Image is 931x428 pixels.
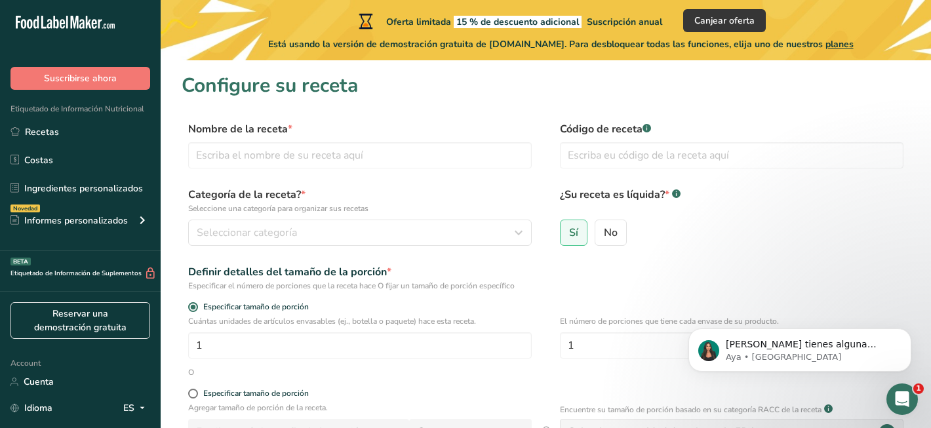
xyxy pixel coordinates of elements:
[188,187,532,214] label: Categoría de la receta?
[356,13,662,29] div: Oferta limitada
[560,315,903,327] p: El número de porciones que tiene cada envase de su producto.
[188,203,532,214] p: Seleccione una categoría para organizar sus recetas
[188,280,532,292] div: Especificar el número de porciones que la receta hace O fijar un tamaño de porción específico
[10,204,40,212] div: Novedad
[604,226,618,239] span: No
[188,315,532,327] p: Cuántas unidades de artículos envasables (ej., botella o paquete) hace esta receta.
[569,226,578,239] span: Sí
[188,402,532,414] p: Agregar tamaño de porción de la receta.
[182,71,910,100] h1: Configure su receta
[188,220,532,246] button: Seleccionar categoría
[587,16,662,28] span: Suscripción anual
[560,187,903,214] label: ¿Su receta es líquida?
[10,258,31,265] div: BETA
[683,9,766,32] button: Canjear oferta
[198,302,309,312] span: Especificar tamaño de porción
[560,404,822,416] p: Encuentre su tamaño de porción basado en su categoría RACC de la receta
[694,14,755,28] span: Canjear oferta
[44,71,117,85] span: Suscribirse ahora
[188,264,532,280] div: Definir detalles del tamaño de la porción
[10,214,128,227] div: Informes personalizados
[886,383,918,415] iframe: Intercom live chat
[188,121,532,137] label: Nombre de la receta
[454,16,582,28] span: 15 % de descuento adicional
[268,37,854,51] span: Está usando la versión de demostración gratuita de [DOMAIN_NAME]. Para desbloquear todas las func...
[560,121,903,137] label: Código de receta
[123,400,150,416] div: ES
[10,67,150,90] button: Suscribirse ahora
[10,302,150,339] a: Reservar una demostración gratuita
[913,383,924,394] span: 1
[197,225,297,241] span: Seleccionar categoría
[560,142,903,168] input: Escriba eu código de la receta aquí
[825,38,854,50] span: planes
[669,301,931,393] iframe: Intercom notifications mensaje
[203,389,309,399] div: Especificar tamaño de porción
[188,142,532,168] input: Escriba el nombre de su receta aquí
[10,397,52,419] a: Idioma
[188,366,194,378] div: O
